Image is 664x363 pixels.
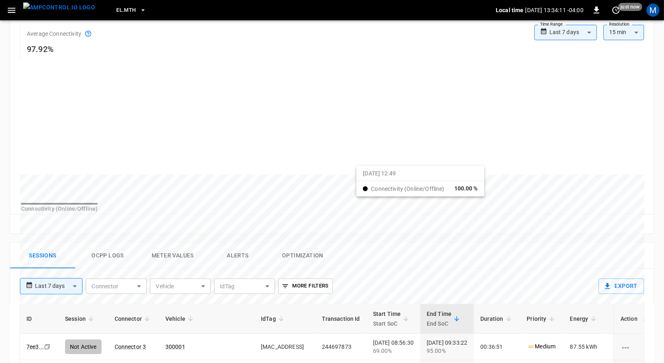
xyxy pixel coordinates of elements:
button: EL.MTH [113,2,150,18]
span: Connector [115,314,152,324]
div: End Time [427,309,451,328]
p: Local time [496,6,524,14]
span: Priority [527,314,557,324]
button: Meter Values [140,243,205,269]
button: Export [599,279,644,294]
button: Sessions [10,243,75,269]
span: Vehicle [165,314,196,324]
button: Alerts [205,243,270,269]
button: Optimization [270,243,335,269]
h6: 97.92% [27,43,92,56]
img: ampcontrol.io logo [23,2,95,13]
button: Ocpp logs [75,243,140,269]
span: IdTag [261,314,286,324]
p: Start SoC [373,319,401,328]
th: Action [614,304,644,334]
span: Duration [480,314,514,324]
div: Start Time [373,309,401,328]
label: Time Range [540,21,563,28]
p: Average Connectivity [27,30,81,38]
th: Transaction Id [315,304,367,334]
div: 15 min [603,25,644,40]
th: ID [20,304,59,334]
button: More Filters [278,279,332,294]
p: End SoC [427,319,451,328]
div: Last 7 days [549,25,597,40]
div: charging session options [621,343,638,351]
label: Resolution [609,21,629,28]
span: Energy [570,314,599,324]
div: profile-icon [647,4,660,17]
span: Session [65,314,96,324]
span: Start TimeStart SoC [373,309,412,328]
p: [DATE] 13:34:11 -04:00 [525,6,584,14]
span: EL.MTH [116,6,136,15]
button: set refresh interval [610,4,623,17]
span: just now [618,3,642,11]
div: Last 7 days [35,279,82,294]
span: End TimeEnd SoC [427,309,462,328]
